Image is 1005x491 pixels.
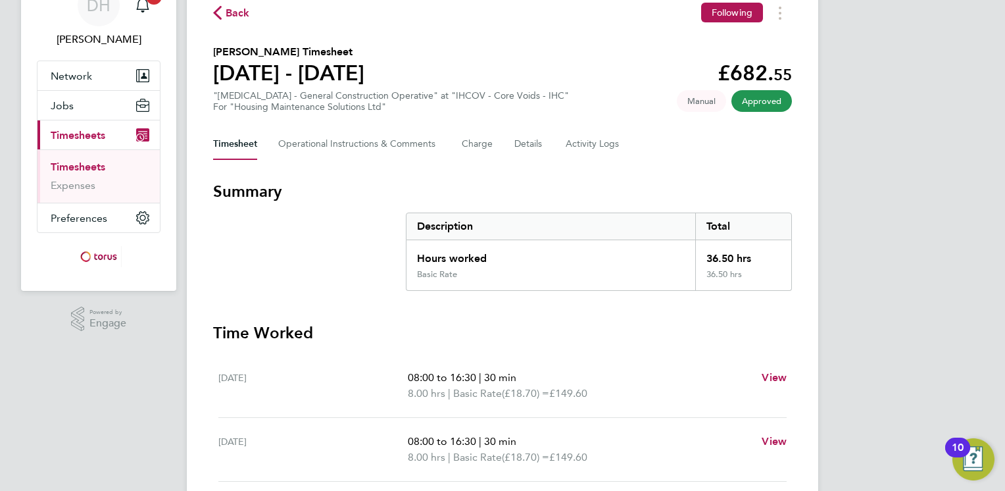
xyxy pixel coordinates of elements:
button: Activity Logs [566,128,621,160]
div: Basic Rate [417,269,457,280]
a: Timesheets [51,161,105,173]
div: "[MEDICAL_DATA] - General Construction Operative" at "IHCOV - Core Voids - IHC" [213,90,569,113]
span: Basic Rate [453,386,502,401]
div: [DATE] [218,434,408,465]
span: | [479,435,481,448]
span: Darren Hurst [37,32,160,47]
span: Network [51,70,92,82]
button: Back [213,5,250,21]
a: View [762,434,787,450]
button: Open Resource Center, 10 new notifications [952,438,994,480]
span: 55 [773,65,792,84]
span: 30 min [484,435,516,448]
a: Powered byEngage [71,307,127,332]
button: Timesheets Menu [768,3,792,23]
span: Basic Rate [453,450,502,465]
span: Jobs [51,99,74,112]
div: Description [406,213,695,240]
a: Expenses [51,179,95,192]
button: Timesheet [213,128,257,160]
div: For "Housing Maintenance Solutions Ltd" [213,101,569,113]
span: Following [712,7,752,18]
h3: Time Worked [213,323,792,344]
span: | [479,371,481,384]
span: | [448,387,451,400]
span: 8.00 hrs [408,387,445,400]
button: Jobs [37,91,160,120]
div: Hours worked [406,240,695,269]
h2: [PERSON_NAME] Timesheet [213,44,364,60]
div: Summary [406,213,792,291]
span: This timesheet has been approved. [731,90,792,112]
span: 08:00 to 16:30 [408,435,476,448]
span: Powered by [89,307,126,318]
div: [DATE] [218,370,408,401]
span: Back [226,5,250,21]
span: Preferences [51,212,107,224]
span: (£18.70) = [502,451,549,463]
a: View [762,370,787,386]
span: £149.60 [549,387,587,400]
div: 36.50 hrs [695,269,791,290]
a: Go to home page [37,246,160,267]
div: 10 [952,448,964,465]
span: 30 min [484,371,516,384]
div: Total [695,213,791,240]
button: Network [37,61,160,90]
span: 08:00 to 16:30 [408,371,476,384]
h1: [DATE] - [DATE] [213,60,364,86]
h3: Summary [213,181,792,202]
span: View [762,371,787,384]
img: torus-logo-retina.png [76,246,122,267]
span: Engage [89,318,126,329]
button: Charge [462,128,493,160]
button: Operational Instructions & Comments [278,128,441,160]
span: £149.60 [549,451,587,463]
button: Timesheets [37,120,160,149]
div: 36.50 hrs [695,240,791,269]
span: Timesheets [51,129,105,142]
span: This timesheet was manually created. [677,90,726,112]
div: Timesheets [37,149,160,203]
button: Details [514,128,545,160]
button: Following [701,3,763,22]
span: (£18.70) = [502,387,549,400]
button: Preferences [37,203,160,232]
span: View [762,435,787,448]
app-decimal: £682. [718,61,792,86]
span: 8.00 hrs [408,451,445,463]
span: | [448,451,451,463]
